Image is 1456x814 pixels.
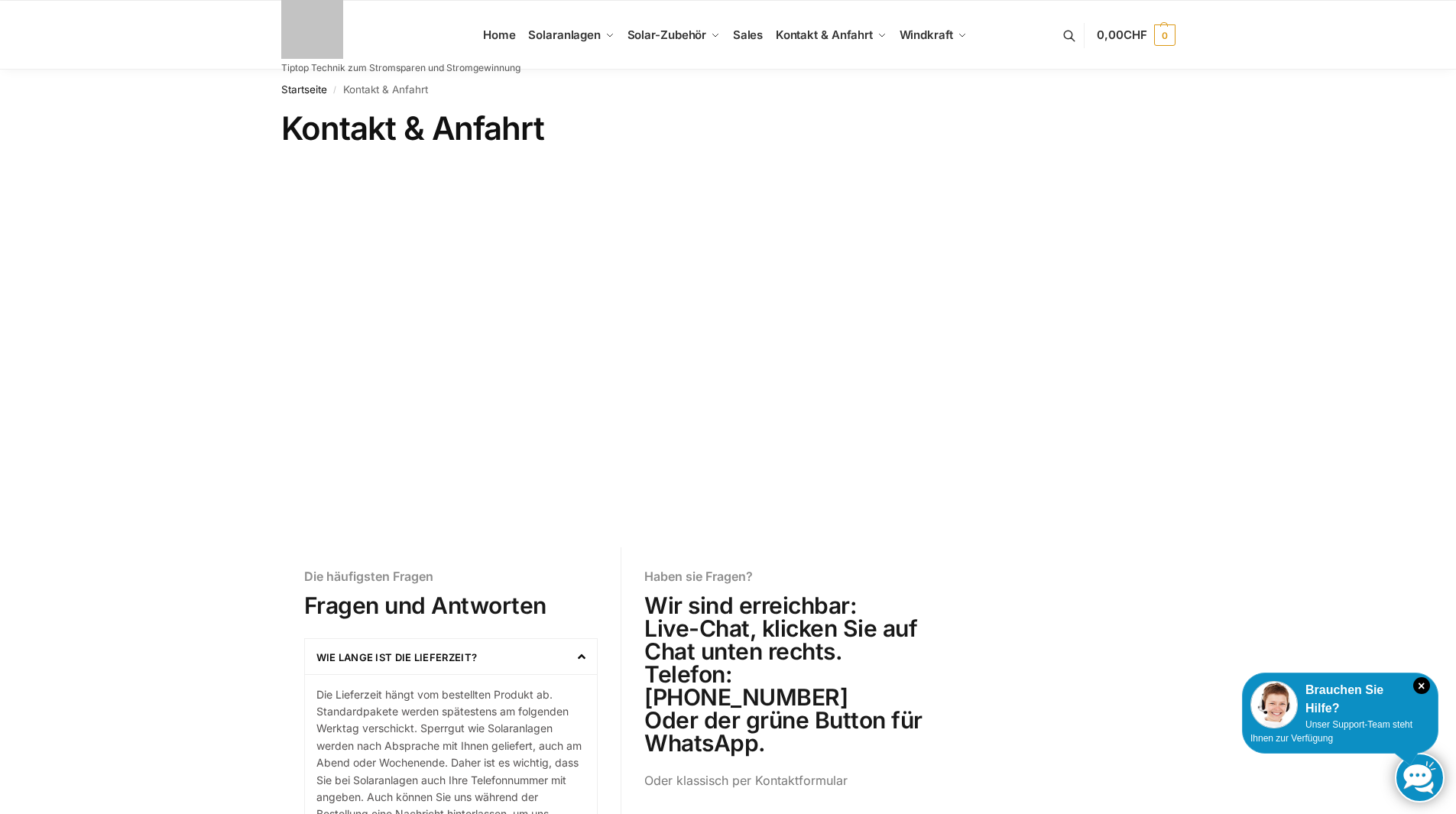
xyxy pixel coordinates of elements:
p: Oder klassisch per Kontaktformular [644,771,938,791]
iframe: 3177 Laupen Bern Krankenhausweg 14 [155,167,1302,509]
a: Solaranlagen [522,1,621,70]
a: Startseite [281,83,327,96]
a: 0,00CHF 0 [1097,12,1175,58]
p: Tiptop Technik zum Stromsparen und Stromgewinnung [281,63,520,73]
span: / [327,84,343,96]
span: 0,00 [1097,28,1146,42]
span: Solaranlagen [528,28,601,42]
h2: Wir sind erreichbar: Live-Chat, klicken Sie auf Chat unten rechts. Telefon: [PHONE_NUMBER] Oder d... [644,594,938,754]
h6: Haben sie Fragen? [644,570,938,582]
span: CHF [1124,28,1147,42]
img: Customer service [1250,681,1298,728]
i: Schließen [1413,677,1430,694]
span: Kontakt & Anfahrt [776,28,873,42]
h6: Die häufigsten Fragen [304,570,598,582]
span: Sales [733,28,764,42]
span: 0 [1154,24,1176,46]
div: Brauchen Sie Hilfe? [1250,681,1430,718]
h2: Fragen und Antworten [304,594,598,617]
a: Wie lange ist die Lieferzeit? [316,651,478,663]
h1: Kontakt & Anfahrt [281,109,1176,148]
span: Solar-Zubehör [627,28,707,42]
nav: Breadcrumb [281,70,1176,109]
a: Kontakt & Anfahrt [769,1,893,70]
span: Windkraft [900,28,953,42]
a: Sales [726,1,769,70]
a: Solar-Zubehör [621,1,726,70]
a: Windkraft [893,1,973,70]
div: Wie lange ist die Lieferzeit? [305,639,598,674]
span: Unser Support-Team steht Ihnen zur Verfügung [1250,719,1412,744]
